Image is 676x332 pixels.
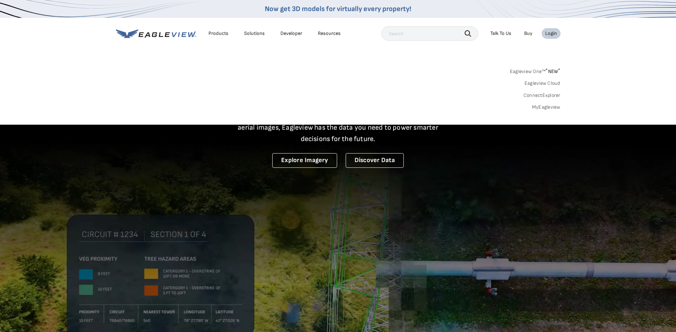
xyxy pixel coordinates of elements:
[272,153,337,168] a: Explore Imagery
[244,30,265,37] div: Solutions
[265,5,411,13] a: Now get 3D models for virtually every property!
[490,30,511,37] div: Talk To Us
[524,30,532,37] a: Buy
[381,26,478,41] input: Search
[525,80,561,87] a: Eagleview Cloud
[208,30,228,37] div: Products
[346,153,404,168] a: Discover Data
[545,30,557,37] div: Login
[546,68,560,74] span: NEW
[318,30,341,37] div: Resources
[510,66,561,74] a: Eagleview One™*NEW*
[229,110,447,145] p: A new era starts here. Built on more than 3.5 billion high-resolution aerial images, Eagleview ha...
[523,92,561,99] a: ConnectExplorer
[532,104,561,110] a: MyEagleview
[280,30,302,37] a: Developer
